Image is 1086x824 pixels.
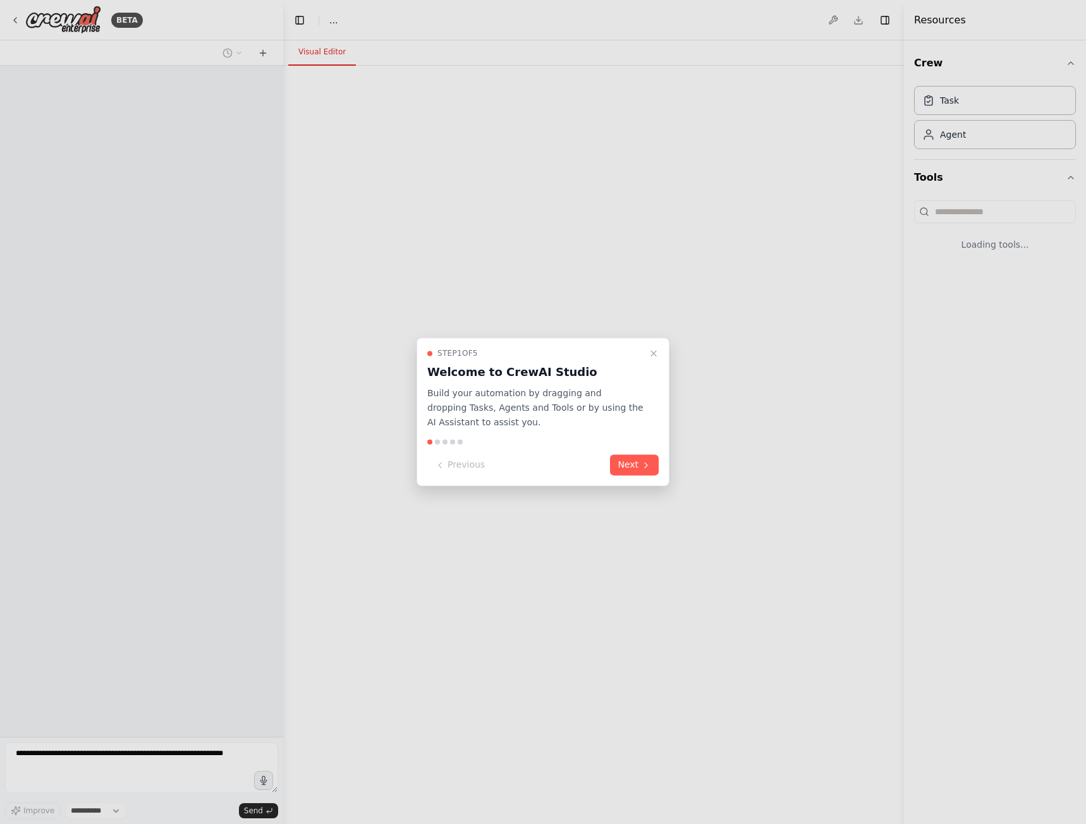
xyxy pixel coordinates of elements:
button: Hide left sidebar [291,11,308,29]
h3: Welcome to CrewAI Studio [427,363,644,381]
button: Previous [427,455,492,476]
button: Next [610,455,659,476]
button: Close walkthrough [646,346,661,361]
span: Step 1 of 5 [437,348,478,358]
p: Build your automation by dragging and dropping Tasks, Agents and Tools or by using the AI Assista... [427,386,644,429]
